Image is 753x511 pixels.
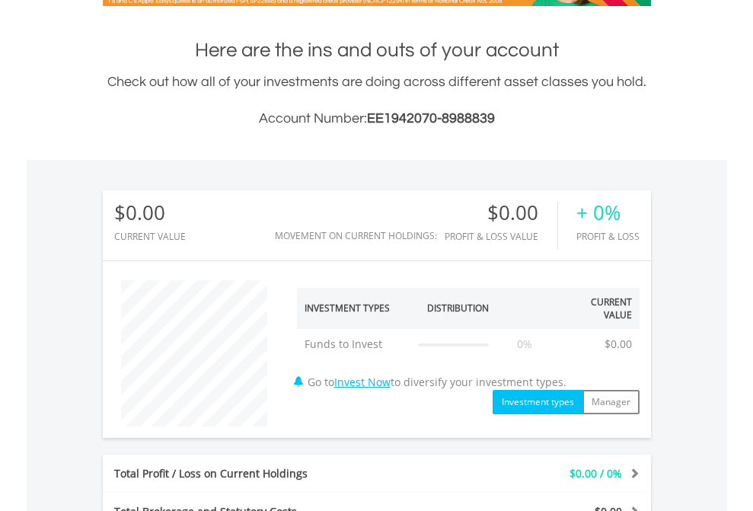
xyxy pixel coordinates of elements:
div: Distribution [427,302,489,315]
button: Investment types [493,390,583,414]
th: Investment Types [297,288,411,329]
div: Go to to diversify your investment types. [286,273,651,414]
td: $0.00 [597,329,640,359]
div: $0.00 [445,202,557,224]
div: Profit & Loss Value [445,232,557,241]
span: $0.00 / 0% [570,466,622,481]
div: Movement on Current Holdings: [275,231,437,241]
div: $0.00 [114,202,186,224]
button: Manager [582,390,640,414]
td: Funds to Invest [297,329,411,359]
span: EE1942070-8988839 [367,111,495,126]
h3: Account Number: [103,108,651,129]
td: 0% [496,329,554,359]
div: CURRENT VALUE [114,232,186,241]
div: Total Profit / Loss on Current Holdings [103,466,423,481]
h1: Here are the ins and outs of your account [103,37,651,64]
div: Profit & Loss [576,232,640,241]
th: Current Value [554,288,640,329]
div: Check out how all of your investments are doing across different asset classes you hold. [103,72,651,129]
a: Invest Now [334,375,391,389]
div: + 0% [576,202,640,224]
